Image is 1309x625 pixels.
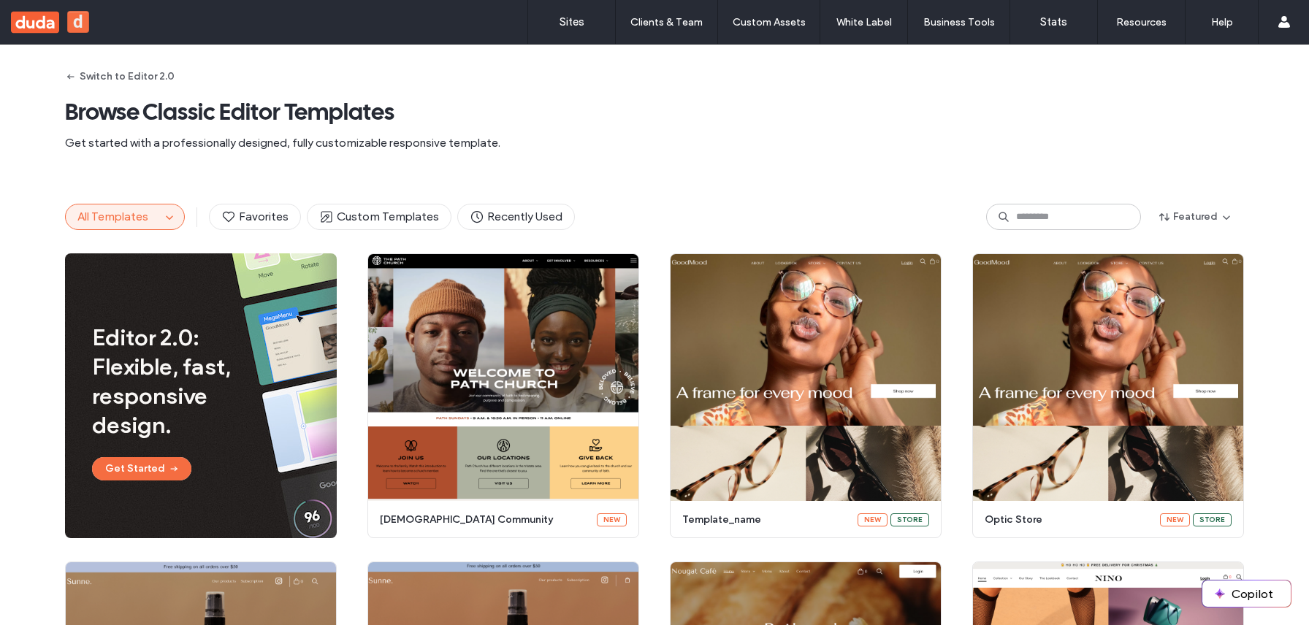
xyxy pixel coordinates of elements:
span: Recently Used [470,209,562,225]
div: Store [890,513,929,526]
button: Custom Templates [307,204,451,230]
button: Favorites [209,204,301,230]
label: Custom Assets [733,16,806,28]
label: Business Tools [923,16,995,28]
span: optic store [985,513,1151,527]
button: Switch to Editor 2.0 [65,65,175,88]
span: Custom Templates [319,209,439,225]
span: Get started with a professionally designed, fully customizable responsive template. [65,135,1244,151]
button: Copilot [1202,580,1291,607]
button: Get Started [92,457,191,480]
label: Clients & Team [630,16,703,28]
button: d [67,11,89,33]
div: Store [1193,513,1232,526]
button: Recently Used [457,204,575,230]
span: [DEMOGRAPHIC_DATA] community [380,513,588,527]
span: template_name [682,513,849,527]
label: Help [1211,16,1233,28]
button: Featured [1147,205,1244,229]
label: Sites [560,15,584,28]
span: All Templates [77,210,148,223]
span: Editor 2.0: Flexible, fast, responsive design. [92,323,271,440]
span: Browse Classic Editor Templates [65,97,1244,126]
span: Favorites [221,209,289,225]
label: White Label [836,16,892,28]
button: All Templates [66,204,161,229]
label: Resources [1116,16,1167,28]
div: New [597,513,627,526]
div: New [858,513,888,526]
label: Stats [1040,15,1067,28]
div: New [1160,513,1190,526]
